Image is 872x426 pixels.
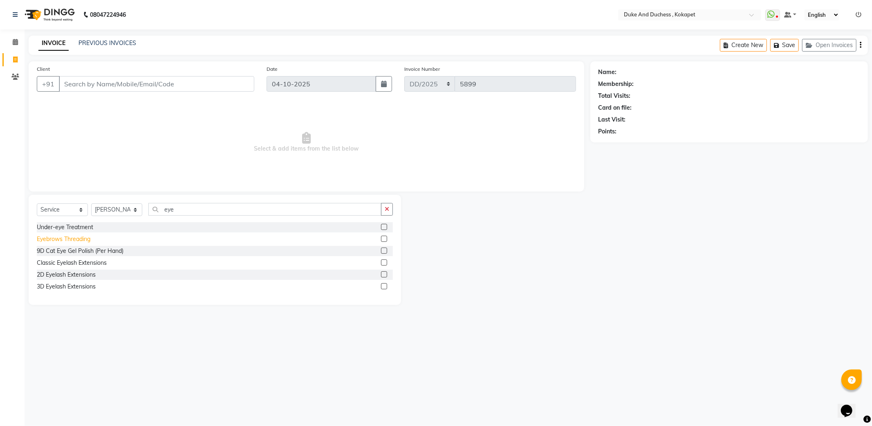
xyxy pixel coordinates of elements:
[267,65,278,73] label: Date
[37,282,96,291] div: 3D Eyelash Extensions
[720,39,767,52] button: Create New
[37,259,107,267] div: Classic Eyelash Extensions
[148,203,381,216] input: Search or Scan
[59,76,254,92] input: Search by Name/Mobile/Email/Code
[770,39,799,52] button: Save
[21,3,77,26] img: logo
[37,247,123,255] div: 9D Cat Eye Gel Polish (Per Hand)
[37,76,60,92] button: +91
[599,127,617,136] div: Points:
[37,235,90,243] div: Eyebrows Threading
[38,36,69,51] a: INVOICE
[37,101,576,183] span: Select & add items from the list below
[599,80,634,88] div: Membership:
[37,270,96,279] div: 2D Eyelash Extensions
[37,223,93,232] div: Under-eye Treatment
[599,115,626,124] div: Last Visit:
[599,104,632,112] div: Card on file:
[37,65,50,73] label: Client
[599,68,617,77] div: Name:
[599,92,631,100] div: Total Visits:
[404,65,440,73] label: Invoice Number
[802,39,856,52] button: Open Invoices
[90,3,126,26] b: 08047224946
[78,39,136,47] a: PREVIOUS INVOICES
[838,393,864,418] iframe: chat widget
